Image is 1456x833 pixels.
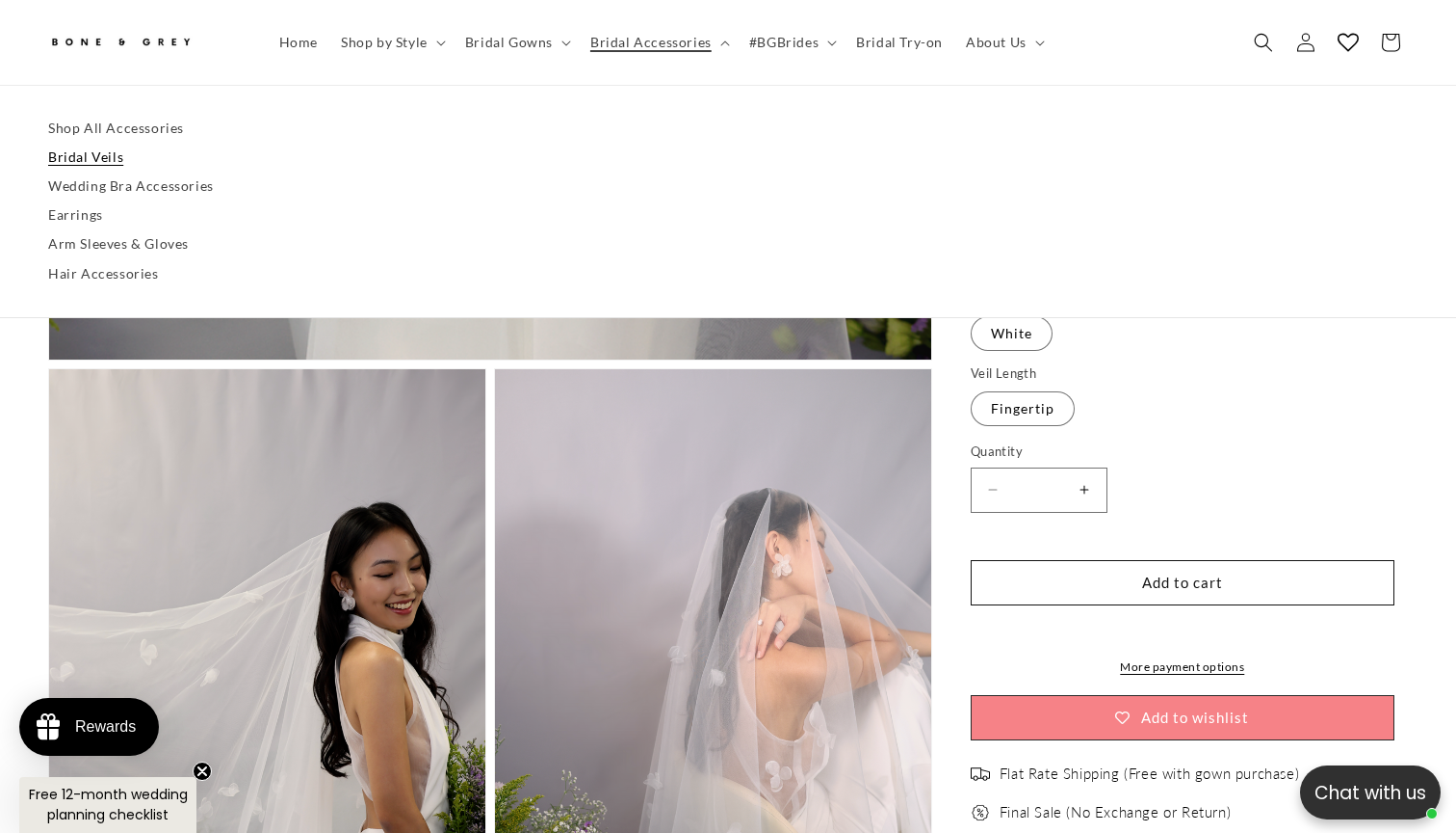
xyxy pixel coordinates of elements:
a: Write a review [128,110,213,125]
img: offer.png [971,803,990,822]
span: Free 12-month wedding planning checklist [29,785,188,824]
button: Write a review [1232,29,1360,62]
label: White [971,316,1053,351]
a: Shop All Accessories [48,114,1408,143]
span: Bridal Accessories [590,34,712,51]
div: Rewards [75,718,136,736]
a: Earrings [48,202,1408,230]
label: Quantity [971,443,1394,463]
summary: #BGBrides [738,22,845,63]
a: Wedding Bra Accessories [48,172,1408,201]
button: Close teaser [193,762,212,781]
span: Home [279,34,318,51]
summary: About Us [954,22,1053,63]
a: Bridal Try-on [845,22,954,63]
a: Bone and Grey Bridal [41,19,248,66]
span: Bridal Gowns [465,34,553,51]
a: Home [268,22,329,63]
span: #BGBrides [749,34,819,51]
img: Bone and Grey Bridal [48,27,193,59]
a: Arm Sleeves & Gloves [48,230,1408,259]
p: Chat with us [1300,779,1441,807]
button: Open chatbox [1300,766,1441,820]
button: Add to wishlist [971,695,1394,740]
span: Bridal Try-on [856,34,943,51]
span: Shop by Style [341,34,428,51]
label: Fingertip [971,392,1075,427]
div: Free 12-month wedding planning checklistClose teaser [19,777,196,833]
span: Final Sale (No Exchange or Return) [1000,803,1231,822]
summary: Shop by Style [329,22,454,63]
summary: Bridal Accessories [579,22,738,63]
span: Flat Rate Shipping (Free with gown purchase) [1000,765,1299,784]
a: Bridal Veils [48,143,1408,172]
a: Hair Accessories [48,259,1408,288]
summary: Bridal Gowns [454,22,579,63]
legend: Veil Length [971,364,1038,384]
span: About Us [966,34,1027,51]
a: More payment options [971,658,1394,676]
summary: Search [1242,21,1285,64]
button: Add to cart [971,560,1394,605]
